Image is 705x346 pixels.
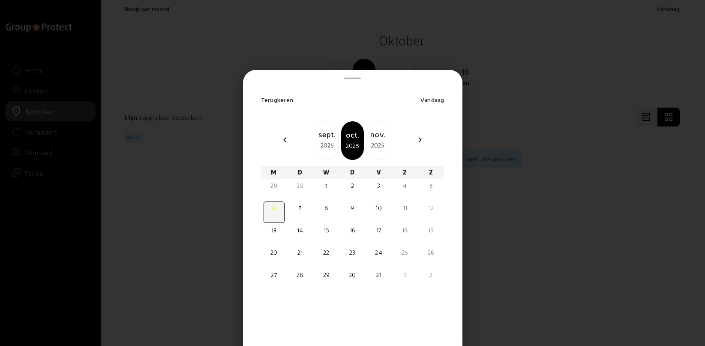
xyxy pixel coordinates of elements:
[317,248,336,257] div: 22
[317,226,336,235] div: 15
[421,248,441,257] div: 26
[367,128,389,140] div: nov.
[392,166,418,179] div: Z
[343,226,362,235] div: 16
[316,128,338,140] div: sept.
[265,204,283,213] div: 6
[369,204,388,212] div: 10
[395,271,414,279] div: 1
[316,140,338,150] div: 2025
[395,181,414,190] div: 4
[421,226,441,235] div: 19
[369,248,388,257] div: 24
[367,140,389,150] div: 2025
[395,248,414,257] div: 25
[291,204,310,212] div: 7
[264,226,284,235] div: 13
[291,181,310,190] div: 30
[395,204,414,212] div: 11
[317,204,336,212] div: 8
[343,204,362,212] div: 9
[421,271,441,279] div: 2
[261,96,294,103] span: Terugkeren
[369,226,388,235] div: 17
[287,166,313,179] div: D
[342,129,363,141] div: oct.
[421,181,441,190] div: 5
[343,271,362,279] div: 30
[421,204,441,212] div: 12
[264,248,284,257] div: 20
[291,226,310,235] div: 14
[369,181,388,190] div: 3
[291,248,310,257] div: 21
[369,271,388,279] div: 31
[343,181,362,190] div: 2
[264,271,284,279] div: 27
[415,135,425,145] mat-icon: chevron_right
[313,166,339,179] div: W
[317,181,336,190] div: 1
[261,166,287,179] div: M
[342,141,363,151] div: 2025
[339,166,366,179] div: D
[343,248,362,257] div: 23
[395,226,414,235] div: 18
[280,135,290,145] mat-icon: chevron_left
[418,166,444,179] div: Z
[291,271,310,279] div: 28
[366,166,392,179] div: V
[420,96,444,103] span: Vandaag
[317,271,336,279] div: 29
[264,181,284,190] div: 29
